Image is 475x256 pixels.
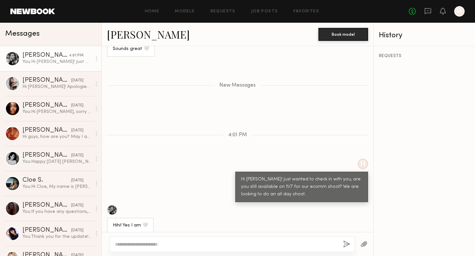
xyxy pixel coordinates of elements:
button: Book model [318,28,368,41]
div: You: If you have any questions, please let me know. See you [DATE]! [22,209,92,215]
div: Sounds great 🤍 [113,45,149,53]
div: [DATE] [71,152,83,159]
span: 4:01 PM [228,132,247,138]
a: Models [175,9,195,14]
a: H [454,6,465,17]
div: [DATE] [71,103,83,109]
div: [DATE] [71,202,83,209]
div: [PERSON_NAME] [22,102,71,109]
div: Hihi! Yes I am 🤍 [113,222,148,229]
div: You: Hi [PERSON_NAME], sorry for the late response. we wanted to have a fitting session during th... [22,109,92,115]
div: 4:01 PM [69,53,83,59]
div: You: Thank you for the update! We are available at 1-2pm [DATE]. Will it work for you? [22,234,92,240]
div: [PERSON_NAME] [22,127,71,134]
a: Requests [211,9,236,14]
span: Messages [5,30,40,38]
a: [PERSON_NAME] [107,27,190,41]
a: Favorites [293,9,319,14]
div: Cloe S. [22,177,71,184]
div: [PERSON_NAME] [22,202,71,209]
div: [DATE] [71,128,83,134]
span: New Messages [219,83,256,88]
a: Book model [318,31,368,37]
div: Hi [PERSON_NAME]! Apologies I was away from this app for a few months, if happy toto work with yo... [22,84,92,90]
div: Hi [PERSON_NAME]! Just wanted to check in with you, are you still available on 11/7 for our ecomm... [241,176,362,198]
a: Home [145,9,160,14]
div: [PERSON_NAME] [22,152,71,159]
div: [PERSON_NAME] [22,227,71,234]
div: You: Hi [PERSON_NAME]! Just wanted to check in with you, are you still available on 11/7 for our ... [22,59,92,65]
a: Job Posts [251,9,278,14]
div: [DATE] [71,227,83,234]
div: [PERSON_NAME] [22,52,69,59]
div: You: Hi Cloe, My name is [PERSON_NAME] and I’m developing a women’s premium jeans brand. Our comp... [22,184,92,190]
div: [DATE] [71,78,83,84]
div: [PERSON_NAME] [22,77,71,84]
div: [DATE] [71,177,83,184]
div: Hi guys, how are you? May I ask you to reschedule our meeting for another day? I have a fiver fro... [22,134,92,140]
div: REQUESTS [379,54,470,58]
div: History [379,32,470,39]
div: You: Happy [DATE] [PERSON_NAME]! If you'll have time for the casting on 8/24 or 8/26, please let ... [22,159,92,165]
